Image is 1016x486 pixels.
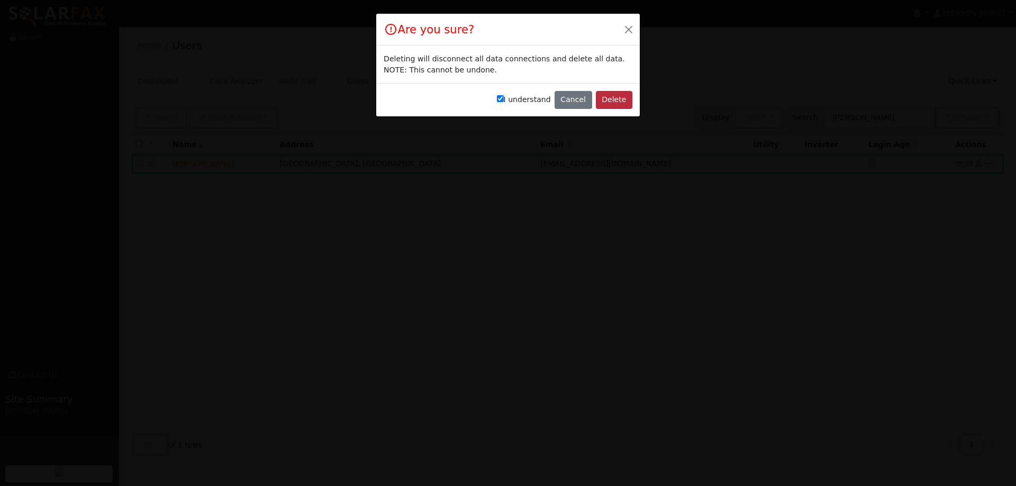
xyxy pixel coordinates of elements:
h4: Are you sure? [384,21,474,38]
div: Deleting will disconnect all data connections and delete all data. NOTE: This cannot be undone. [384,53,632,76]
button: Cancel [555,91,592,109]
button: Delete [596,91,632,109]
button: Close [621,22,636,36]
input: I understand [497,95,504,102]
label: I understand [497,94,551,105]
